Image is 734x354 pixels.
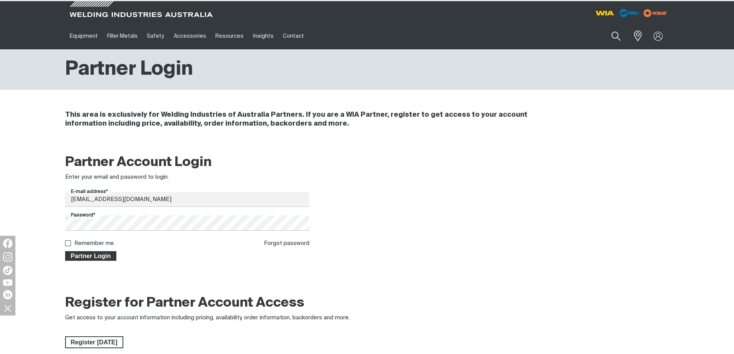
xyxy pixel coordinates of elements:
[1,302,14,315] img: hide socials
[65,154,310,171] h2: Partner Account Login
[74,240,114,246] label: Remember me
[65,23,518,49] nav: Main
[65,295,304,312] h2: Register for Partner Account Access
[593,27,629,45] input: Product name or item number...
[102,23,142,49] a: Filler Metals
[65,57,193,82] h1: Partner Login
[65,336,123,349] a: Register Today
[3,239,12,248] img: Facebook
[142,23,169,49] a: Safety
[211,23,248,49] a: Resources
[248,23,278,49] a: Insights
[264,240,309,246] a: Forgot password
[66,336,123,349] span: Register [DATE]
[3,290,12,299] img: LinkedIn
[641,7,669,19] img: miller
[3,266,12,275] img: TikTok
[3,279,12,286] img: YouTube
[603,27,629,45] button: Search products
[65,173,310,182] div: Enter your email and password to login.
[65,111,566,128] h4: This area is exclusively for Welding Industries of Australia Partners. If you are a WIA Partner, ...
[3,252,12,262] img: Instagram
[278,23,309,49] a: Contact
[65,251,117,261] button: Partner Login
[65,23,102,49] a: Equipment
[169,23,211,49] a: Accessories
[66,251,116,261] span: Partner Login
[65,315,350,320] span: Get access to your account information including pricing, availability, order information, backor...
